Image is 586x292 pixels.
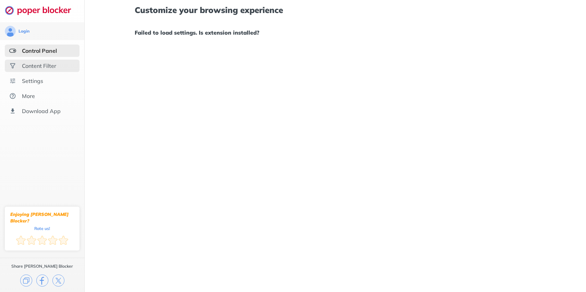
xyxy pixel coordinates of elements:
[22,47,57,54] div: Control Panel
[10,211,74,224] div: Enjoying [PERSON_NAME] Blocker?
[135,5,536,14] h1: Customize your browsing experience
[22,93,35,99] div: More
[22,77,43,84] div: Settings
[22,62,56,69] div: Content Filter
[19,28,29,34] div: Login
[11,264,73,269] div: Share [PERSON_NAME] Blocker
[5,5,78,15] img: logo-webpage.svg
[34,227,50,230] div: Rate us!
[9,93,16,99] img: about.svg
[135,28,536,37] h1: Failed to load settings. Is extension installed?
[9,47,16,54] img: features-selected.svg
[22,108,61,114] div: Download App
[5,26,16,37] img: avatar.svg
[52,275,64,287] img: x.svg
[9,77,16,84] img: settings.svg
[9,108,16,114] img: download-app.svg
[36,275,48,287] img: facebook.svg
[9,62,16,69] img: social.svg
[20,275,32,287] img: copy.svg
